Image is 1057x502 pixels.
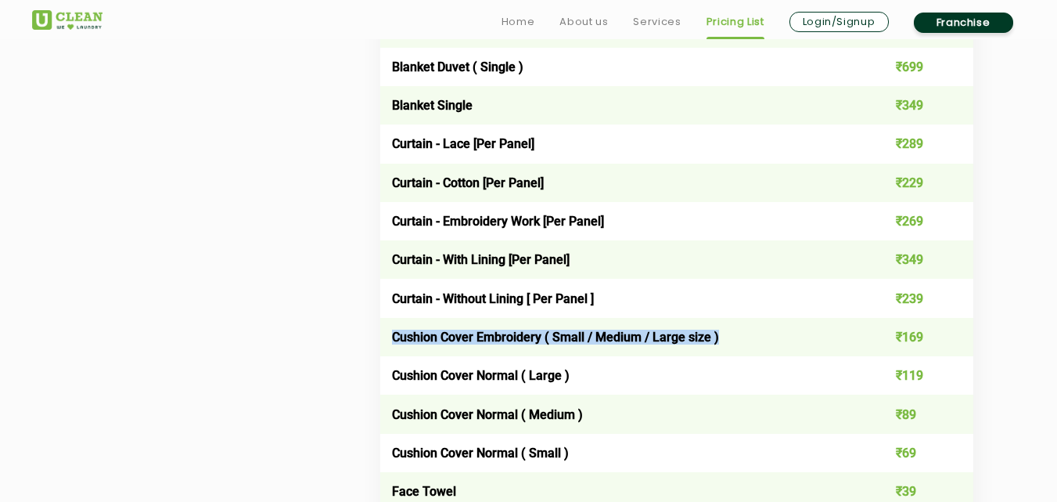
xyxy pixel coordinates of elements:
a: Franchise [914,13,1013,33]
a: About us [559,13,608,31]
td: ₹699 [854,48,973,86]
td: Curtain - Lace [Per Panel] [380,125,855,163]
td: ₹169 [854,318,973,356]
a: Login/Signup [789,12,889,32]
td: Cushion Cover Normal ( Medium ) [380,395,855,433]
td: Curtain - With Lining [Per Panel] [380,240,855,279]
a: Pricing List [706,13,764,31]
td: Curtain - Cotton [Per Panel] [380,164,855,202]
td: ₹289 [854,125,973,163]
a: Services [633,13,681,31]
td: ₹349 [854,240,973,279]
td: Curtain - Embroidery Work [Per Panel] [380,202,855,240]
td: Cushion Cover Normal ( Large ) [380,356,855,395]
td: Curtain - Without Lining [ Per Panel ] [380,279,855,317]
img: UClean Laundry and Dry Cleaning [32,10,102,30]
td: Blanket Single [380,86,855,125]
td: ₹349 [854,86,973,125]
td: Cushion Cover Embroidery ( Small / Medium / Large size ) [380,318,855,356]
td: ₹229 [854,164,973,202]
td: Blanket Duvet ( Single ) [380,48,855,86]
td: ₹269 [854,202,973,240]
td: ₹89 [854,395,973,433]
a: Home [502,13,535,31]
td: ₹69 [854,434,973,472]
td: Cushion Cover Normal ( Small ) [380,434,855,472]
td: ₹119 [854,356,973,395]
td: ₹239 [854,279,973,317]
